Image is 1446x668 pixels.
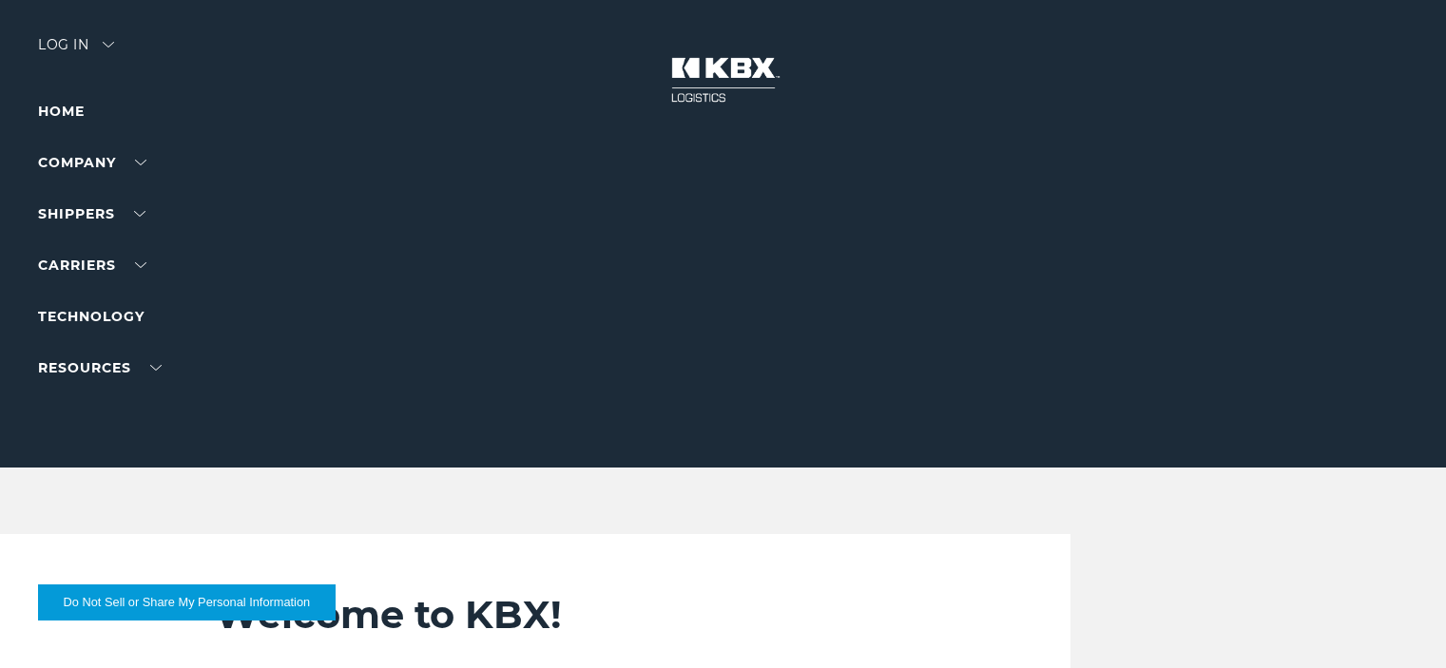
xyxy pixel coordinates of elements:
a: Carriers [38,257,146,274]
a: SHIPPERS [38,205,145,222]
button: Do Not Sell or Share My Personal Information [38,584,336,620]
h2: Welcome to KBX! [215,591,995,639]
div: Log in [38,38,114,66]
img: arrow [103,42,114,48]
a: Home [38,103,85,120]
a: Technology [38,308,145,325]
a: Company [38,154,146,171]
img: kbx logo [652,38,795,122]
a: RESOURCES [38,359,162,376]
